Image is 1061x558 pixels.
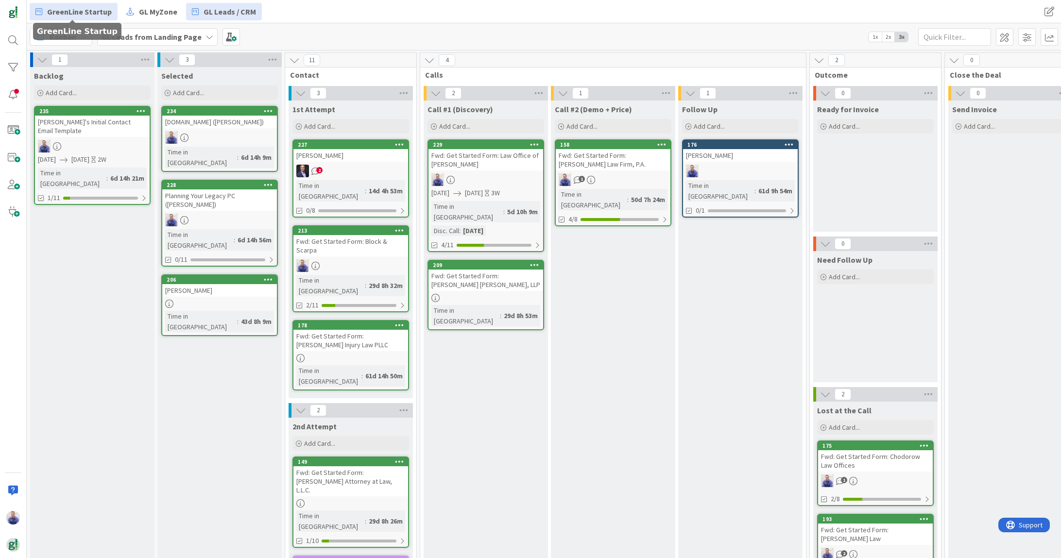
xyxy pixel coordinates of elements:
span: Lost at the Call [817,406,872,415]
span: : [361,371,363,381]
span: 1x [869,32,882,42]
div: JG [428,173,543,186]
div: 149 [293,457,408,466]
div: JG [293,259,408,272]
span: : [503,206,505,217]
div: Time in [GEOGRAPHIC_DATA] [296,510,365,532]
div: Time in [GEOGRAPHIC_DATA] [296,180,365,202]
span: 4/8 [568,214,578,224]
span: 3 [310,87,326,99]
div: 178 [298,322,408,329]
span: Need Follow Up [817,255,873,265]
span: 4 [439,54,455,66]
span: Add Card... [304,439,335,448]
h5: GreenLine Startup [37,27,118,36]
span: [DATE] [38,154,56,165]
div: Fwd: Get Started Form: Block & Scarpa [293,235,408,256]
div: 234 [162,107,277,116]
div: Time in [GEOGRAPHIC_DATA] [296,275,365,296]
span: GL Leads / CRM [204,6,256,17]
span: 3x [895,32,908,42]
span: Calls [425,70,794,80]
span: 2 [828,54,845,66]
img: JG [431,173,444,186]
span: 1 [841,477,847,483]
div: 61d 14h 50m [363,371,405,381]
b: GL Leads from Landing Page [102,32,202,42]
div: 206[PERSON_NAME] [162,275,277,297]
span: 2 [310,405,326,416]
span: 2 [841,550,847,557]
img: Visit kanbanzone.com [6,6,20,20]
div: 176[PERSON_NAME] [683,140,798,162]
input: Quick Filter... [918,28,991,46]
div: Time in [GEOGRAPHIC_DATA] [431,305,500,326]
div: 228Planning Your Legacy PC ([PERSON_NAME]) [162,181,277,211]
span: : [500,310,501,321]
div: JG [818,474,933,487]
span: 0 [835,238,851,250]
div: [PERSON_NAME] [162,284,277,297]
div: Time in [GEOGRAPHIC_DATA] [38,168,106,189]
span: Add Card... [829,423,860,432]
div: 158 [560,141,670,148]
span: 1 [51,54,68,66]
span: Add Card... [964,122,995,131]
div: 6d 14h 56m [235,235,274,245]
span: Send Invoice [952,104,997,114]
span: GreenLine Startup [47,6,112,17]
div: 149 [298,458,408,465]
div: 149Fwd: Get Started Form: [PERSON_NAME] Attorney at Law, L.L.C. [293,457,408,496]
div: 193 [822,516,933,523]
img: avatar [6,538,20,552]
span: Add Card... [566,122,598,131]
div: JG [35,140,150,152]
span: : [234,235,235,245]
div: 235[PERSON_NAME]'s Initial Contact Email Template [35,107,150,137]
span: GL MyZone [139,6,177,17]
span: Ready for Invoice [817,104,879,114]
div: 61d 9h 54m [756,186,795,196]
div: Time in [GEOGRAPHIC_DATA] [559,189,627,210]
img: JG [559,173,571,186]
div: 228 [162,181,277,189]
img: JG [6,511,20,524]
div: 158 [556,140,670,149]
div: 235 [35,107,150,116]
div: JG [162,131,277,144]
span: Contact [290,70,404,80]
span: Add Card... [694,122,725,131]
div: 175Fwd: Get Started Form: Chodorow Law Offices [818,441,933,472]
a: GL MyZone [120,3,183,20]
span: 2 [445,87,462,99]
div: Fwd: Get Started Form: [PERSON_NAME] Law [818,524,933,545]
span: 3 [179,54,195,66]
div: 2W [98,154,106,165]
span: 2/11 [306,300,319,310]
span: 1/11 [48,193,60,203]
div: [PERSON_NAME] [683,149,798,162]
div: 178 [293,321,408,330]
span: 0/8 [306,205,315,216]
div: Fwd: Get Started Form: [PERSON_NAME] Injury Law PLLC [293,330,408,351]
span: 2x [882,32,895,42]
span: 2 [835,389,851,400]
div: Time in [GEOGRAPHIC_DATA] [431,201,503,222]
span: : [459,225,461,236]
span: : [365,186,366,196]
div: 193Fwd: Get Started Form: [PERSON_NAME] Law [818,515,933,545]
span: Add Card... [173,88,204,97]
img: JG [165,131,178,144]
div: 14d 4h 53m [366,186,405,196]
span: Backlog [34,71,64,81]
div: JG [683,165,798,177]
div: 193 [818,515,933,524]
div: [PERSON_NAME] [293,149,408,162]
span: 2/8 [831,494,840,504]
div: 229 [428,140,543,149]
div: 209 [433,262,543,269]
span: 0 [963,54,980,66]
span: [DATE] [431,188,449,198]
div: Fwd: Get Started Form: [PERSON_NAME] Attorney at Law, L.L.C. [293,466,408,496]
span: Call #1 (Discovery) [428,104,493,114]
